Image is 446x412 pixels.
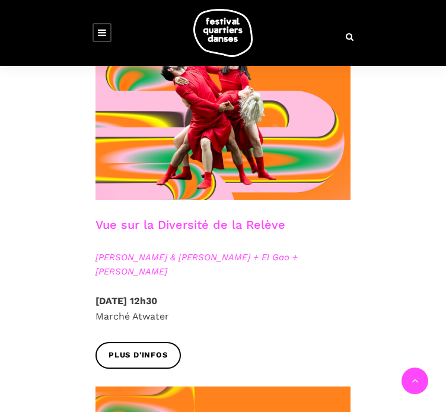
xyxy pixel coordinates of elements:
span: Plus d'infos [109,349,168,362]
span: [PERSON_NAME] & [PERSON_NAME] + El Gao + [PERSON_NAME] [95,250,351,279]
strong: [DATE] 12h30 [95,295,157,306]
p: Marché Atwater [95,293,351,324]
a: Plus d'infos [95,342,181,369]
img: logo-fqd-med [193,9,253,57]
h3: Vue sur la Diversité de la Relève [95,218,285,247]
